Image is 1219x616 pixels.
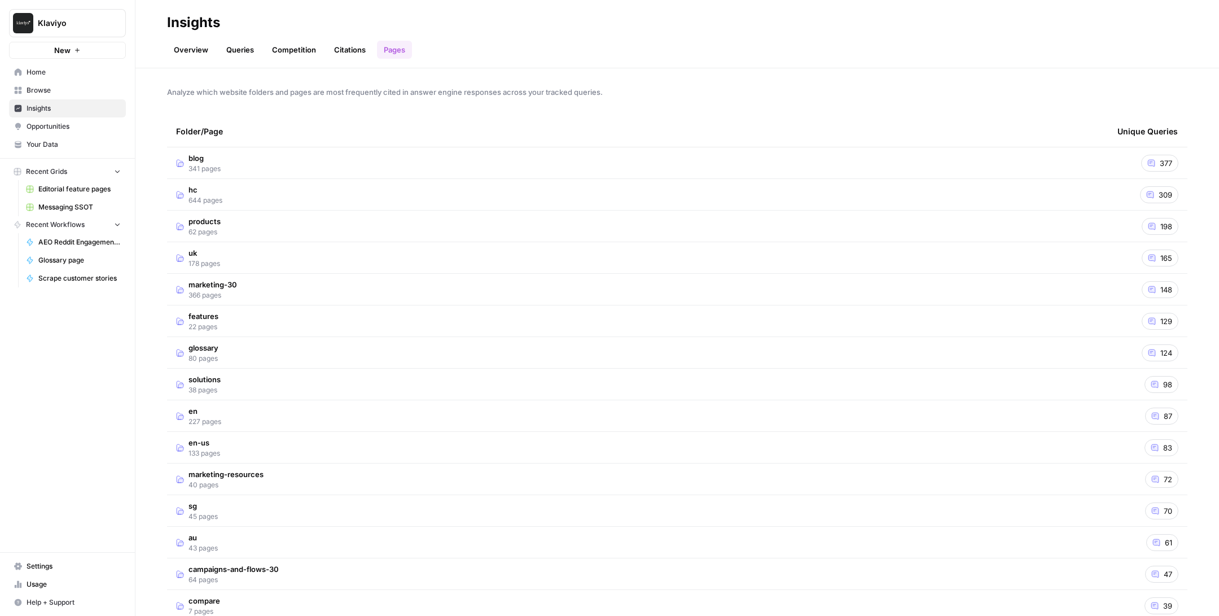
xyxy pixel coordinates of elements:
div: Insights [167,14,220,32]
a: Competition [265,41,323,59]
img: Klaviyo Logo [13,13,33,33]
span: 61 [1165,537,1172,548]
div: Folder/Page [176,116,1099,147]
span: Klaviyo [38,18,106,29]
span: Glossary page [38,255,121,265]
span: marketing-30 [188,279,237,290]
button: Help + Support [9,593,126,611]
span: 178 pages [188,259,220,269]
span: Recent Workflows [26,220,85,230]
span: 366 pages [188,290,237,300]
span: Home [27,67,121,77]
span: 45 pages [188,512,218,522]
span: blog [188,152,221,164]
span: au [188,532,218,543]
button: Workspace: Klaviyo [9,9,126,37]
span: 165 [1160,252,1172,264]
a: Browse [9,81,126,99]
span: Analyze which website folders and pages are most frequently cited in answer engine responses acro... [167,86,1187,98]
span: Help + Support [27,597,121,608]
span: glossary [188,342,218,353]
a: Settings [9,557,126,575]
span: en [188,405,221,417]
span: en-us [188,437,220,448]
a: Scrape customer stories [21,269,126,287]
a: Insights [9,99,126,117]
div: Unique Queries [1117,116,1178,147]
span: 39 [1163,600,1172,611]
span: 43 pages [188,543,218,553]
a: Pages [377,41,412,59]
span: compare [188,595,220,606]
span: 38 pages [188,385,221,395]
span: Editorial feature pages [38,184,121,194]
span: 83 [1163,442,1172,453]
span: Usage [27,579,121,589]
a: Citations [327,41,372,59]
span: campaigns-and-flows-30 [188,563,279,575]
a: Overview [167,41,215,59]
span: uk [188,247,220,259]
span: 133 pages [188,448,220,458]
span: Your Data [27,139,121,150]
span: Settings [27,561,121,571]
a: Usage [9,575,126,593]
span: 377 [1160,158,1172,169]
span: 148 [1160,284,1172,295]
a: Glossary page [21,251,126,269]
button: Recent Grids [9,163,126,180]
a: Opportunities [9,117,126,136]
span: 40 pages [188,480,264,490]
span: 80 pages [188,353,218,364]
a: AEO Reddit Engagement - Fork [21,233,126,251]
span: 87 [1164,410,1172,422]
span: features [188,311,218,322]
span: 227 pages [188,417,221,427]
a: Home [9,63,126,81]
span: 22 pages [188,322,218,332]
a: Editorial feature pages [21,180,126,198]
span: Opportunities [27,121,121,132]
span: marketing-resources [188,469,264,480]
span: 198 [1160,221,1172,232]
span: 98 [1163,379,1172,390]
span: Recent Grids [26,167,67,177]
span: 70 [1164,505,1172,517]
span: 341 pages [188,164,221,174]
a: Messaging SSOT [21,198,126,216]
span: 644 pages [188,195,222,206]
span: Browse [27,85,121,95]
span: 124 [1160,347,1172,359]
span: hc [188,184,222,195]
button: New [9,42,126,59]
span: 62 pages [188,227,221,237]
span: New [54,45,71,56]
span: Messaging SSOT [38,202,121,212]
span: Scrape customer stories [38,273,121,283]
span: AEO Reddit Engagement - Fork [38,237,121,247]
span: solutions [188,374,221,385]
a: Your Data [9,136,126,154]
span: Insights [27,103,121,113]
span: 72 [1164,474,1172,485]
span: 64 pages [188,575,279,585]
span: sg [188,500,218,512]
span: 309 [1159,189,1172,200]
a: Queries [220,41,261,59]
span: products [188,216,221,227]
span: 129 [1160,316,1172,327]
span: 47 [1164,569,1172,580]
button: Recent Workflows [9,216,126,233]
